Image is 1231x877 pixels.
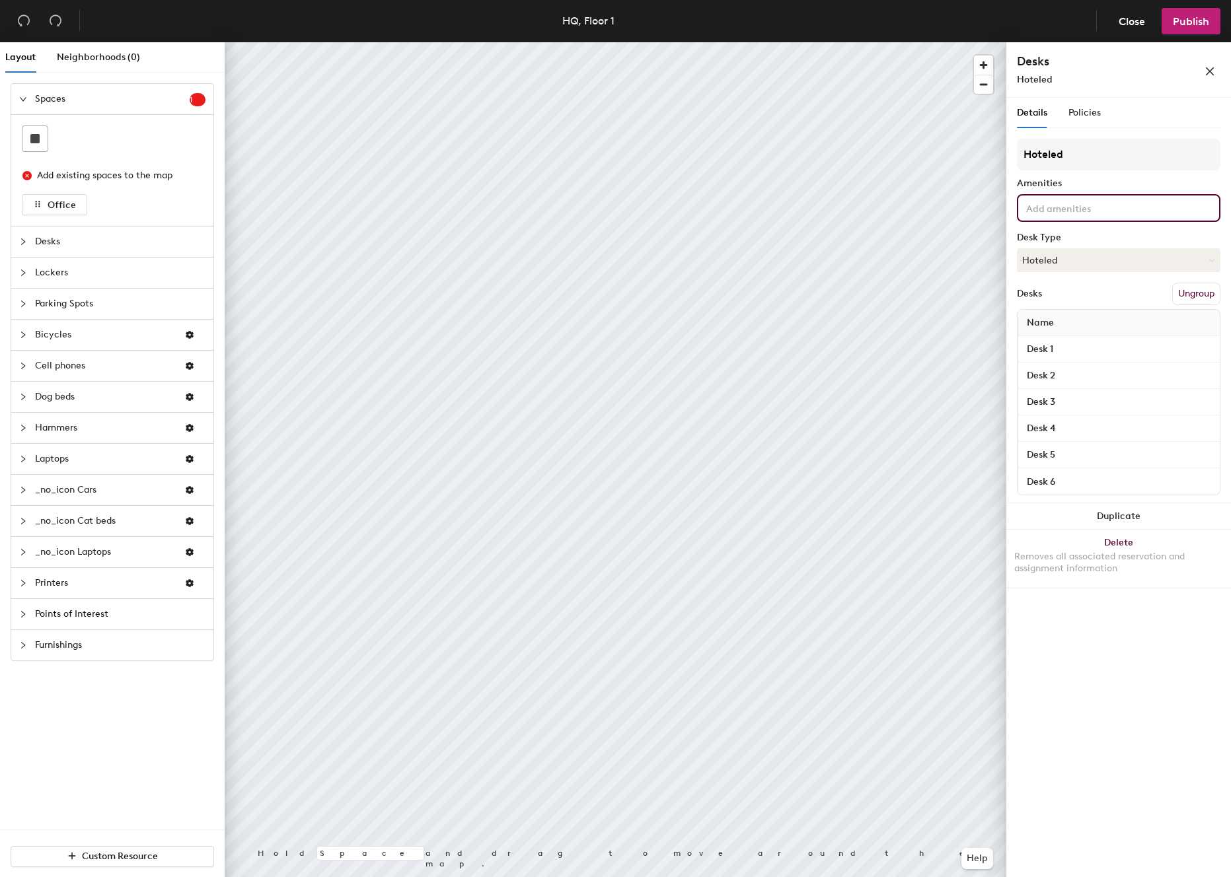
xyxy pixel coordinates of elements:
div: Removes all associated reservation and assignment information [1014,551,1223,575]
span: collapsed [19,269,27,277]
span: Points of Interest [35,599,205,629]
input: Unnamed desk [1020,419,1217,438]
button: Duplicate [1006,503,1231,530]
span: Custom Resource [82,851,158,862]
span: Neighborhoods (0) [57,52,140,63]
span: collapsed [19,424,27,432]
span: _no_icon Laptops [35,537,174,567]
button: Ungroup [1172,283,1220,305]
span: Details [1017,107,1047,118]
span: Hoteled [1017,74,1053,85]
button: Custom Resource [11,846,214,867]
button: Hoteled [1017,248,1220,272]
span: collapsed [19,455,27,463]
span: 1 [190,95,205,104]
span: Lockers [35,258,205,288]
span: close [1205,66,1215,77]
span: undo [17,14,30,27]
span: Publish [1173,15,1209,28]
span: Hammers [35,413,174,443]
span: _no_icon Cat beds [35,506,174,536]
input: Add amenities [1024,199,1142,215]
span: Policies [1068,107,1101,118]
button: Publish [1162,8,1220,34]
span: Printers [35,568,174,598]
span: Desks [35,227,205,257]
span: Laptops [35,444,174,474]
span: expanded [19,95,27,103]
div: Add existing spaces to the map [37,168,194,183]
span: Parking Spots [35,289,205,319]
button: Office [22,194,87,215]
div: Desk Type [1017,232,1220,243]
input: Unnamed desk [1020,340,1217,359]
span: Dog beds [35,382,174,412]
span: collapsed [19,579,27,587]
input: Unnamed desk [1020,472,1217,491]
button: DeleteRemoves all associated reservation and assignment information [1006,530,1231,588]
span: Bicycles [35,320,174,350]
h4: Desks [1017,53,1162,70]
span: Furnishings [35,630,205,660]
span: collapsed [19,548,27,556]
span: collapsed [19,393,27,401]
span: collapsed [19,641,27,649]
div: HQ, Floor 1 [562,13,615,29]
button: Close [1107,8,1156,34]
button: Undo (⌘ + Z) [11,8,37,34]
span: Cell phones [35,351,174,381]
span: collapsed [19,486,27,494]
span: collapsed [19,300,27,308]
span: collapsed [19,517,27,525]
input: Unnamed desk [1020,446,1217,464]
input: Unnamed desk [1020,367,1217,385]
span: close-circle [22,171,32,180]
span: collapsed [19,610,27,618]
span: Spaces [35,84,190,114]
div: Desks [1017,289,1042,299]
button: Redo (⌘ + ⇧ + Z) [42,8,69,34]
span: Layout [5,52,36,63]
input: Unnamed desk [1020,393,1217,411]
button: Help [961,848,993,869]
span: collapsed [19,238,27,246]
span: Office [48,199,76,211]
div: Amenities [1017,178,1220,189]
span: collapsed [19,331,27,339]
sup: 1 [190,93,205,106]
span: Close [1119,15,1145,28]
span: collapsed [19,362,27,370]
span: _no_icon Cars [35,475,174,505]
span: Name [1020,311,1061,335]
